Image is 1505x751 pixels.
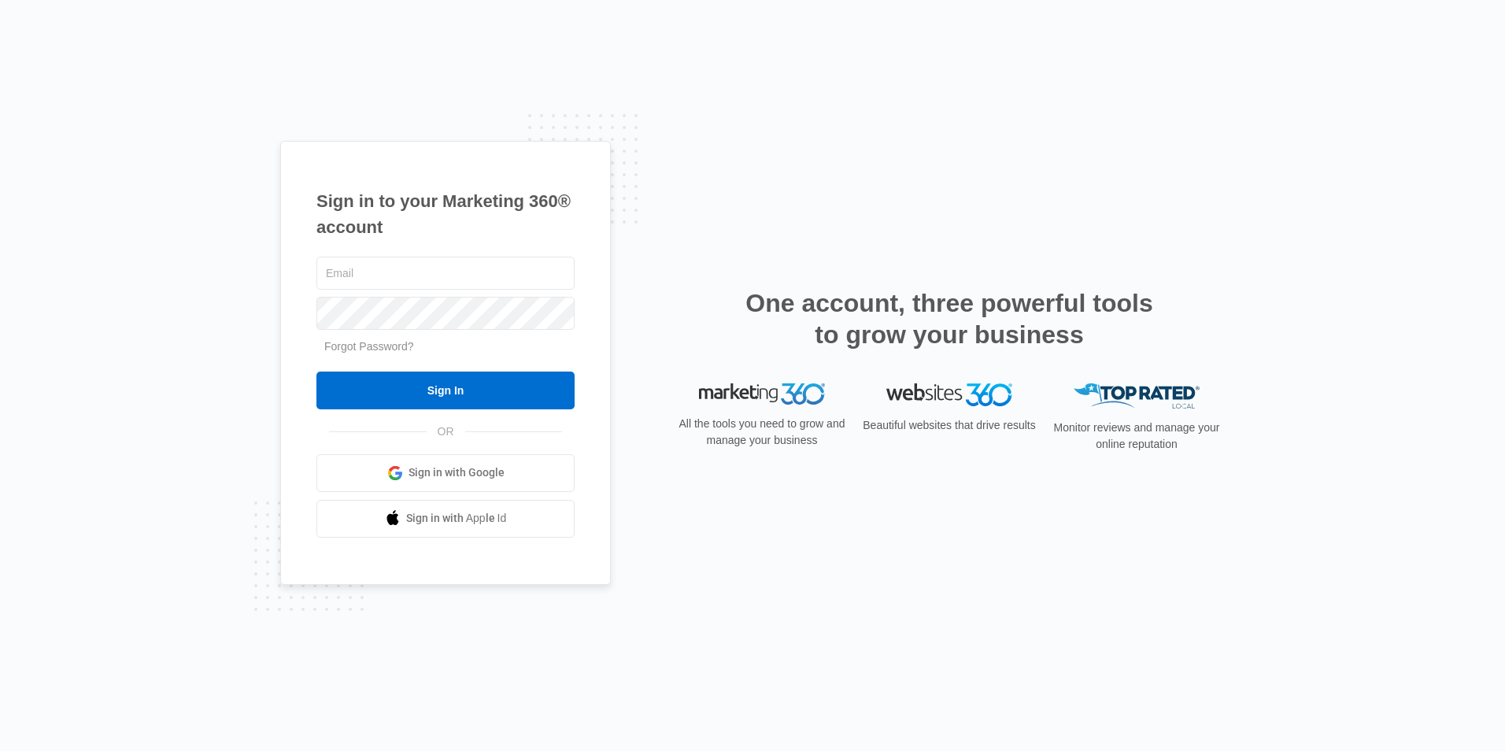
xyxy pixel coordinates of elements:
[741,287,1158,350] h2: One account, three powerful tools to grow your business
[316,454,575,492] a: Sign in with Google
[1074,383,1200,409] img: Top Rated Local
[409,464,505,481] span: Sign in with Google
[406,510,507,527] span: Sign in with Apple Id
[324,340,414,353] a: Forgot Password?
[316,500,575,538] a: Sign in with Apple Id
[1048,420,1225,453] p: Monitor reviews and manage your online reputation
[699,383,825,405] img: Marketing 360
[316,257,575,290] input: Email
[427,424,465,440] span: OR
[886,383,1012,406] img: Websites 360
[861,417,1037,434] p: Beautiful websites that drive results
[316,188,575,240] h1: Sign in to your Marketing 360® account
[674,416,850,449] p: All the tools you need to grow and manage your business
[316,372,575,409] input: Sign In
